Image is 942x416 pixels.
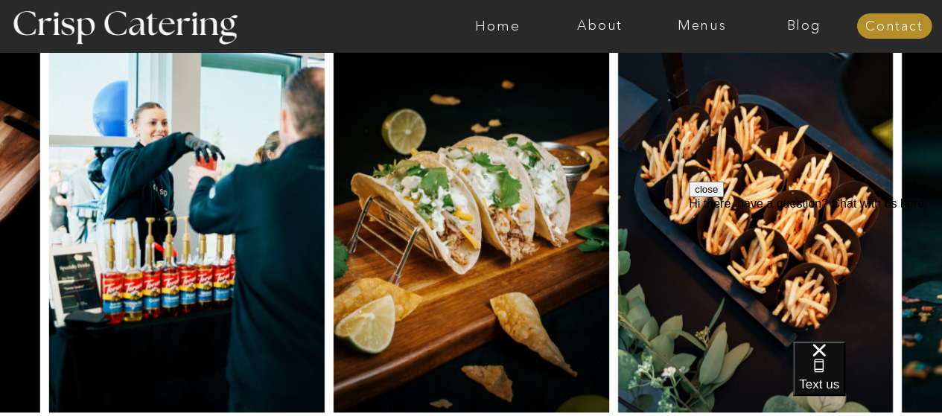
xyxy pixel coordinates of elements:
a: Home [447,19,549,33]
a: Blog [753,19,855,33]
a: About [549,19,651,33]
a: Menus [651,19,753,33]
a: Contact [856,19,932,34]
iframe: podium webchat widget prompt [689,182,942,360]
iframe: podium webchat widget bubble [793,342,942,416]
